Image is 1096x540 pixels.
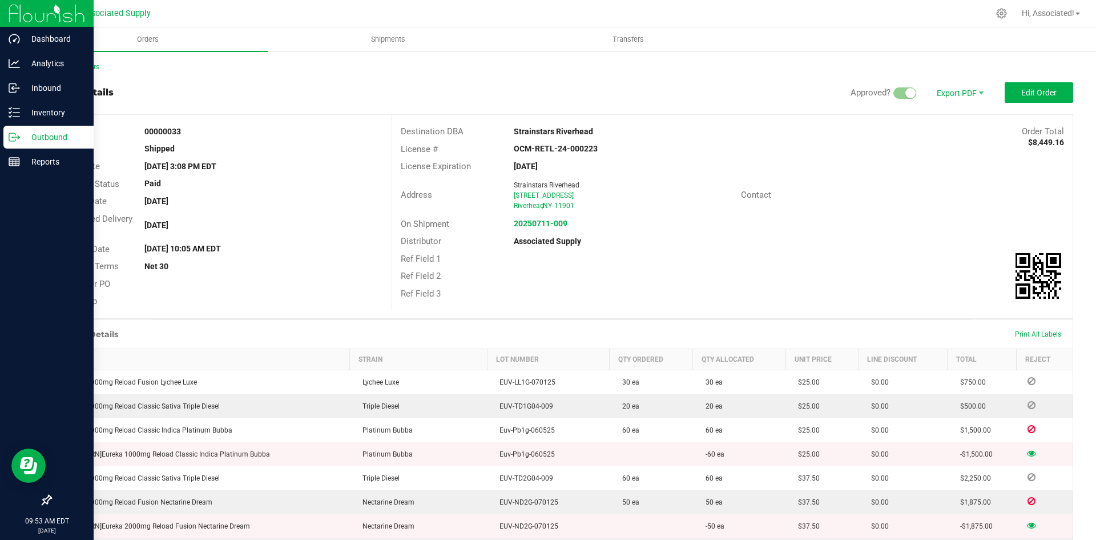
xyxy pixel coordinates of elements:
p: Outbound [20,130,88,144]
span: Requested Delivery Date [59,214,132,237]
th: Unit Price [785,349,858,370]
th: Qty Allocated [693,349,786,370]
span: Eureka 1000mg Reload Fusion Lychee Luxe [58,378,197,386]
strong: 00000033 [144,127,181,136]
th: Qty Ordered [610,349,693,370]
span: Ref Field 1 [401,254,441,264]
strong: [DATE] [144,197,168,206]
a: Orders [27,27,268,51]
span: , [542,202,543,210]
span: Destination DBA [401,126,464,137]
span: $25.00 [792,426,820,434]
span: $37.50 [792,474,820,482]
span: Eureka 1000mg Reload Classic Sativa Triple Diesel [58,402,220,410]
span: Strainstars Riverhead [514,181,579,189]
span: $0.00 [865,450,889,458]
inline-svg: Inbound [9,82,20,94]
span: $1,875.00 [954,498,991,506]
span: -50 ea [700,522,724,530]
span: Platinum Bubba [357,450,413,458]
span: Edit Order [1021,88,1057,97]
span: Contact [741,190,771,200]
span: Inventory Rejected [1023,498,1040,505]
span: $0.00 [865,378,889,386]
p: Analytics [20,57,88,70]
span: EUV-ND2G-070125 [494,498,558,506]
p: Inventory [20,106,88,119]
span: 20 ea [700,402,723,410]
p: [DATE] [5,526,88,535]
a: 20250711-009 [514,219,567,228]
span: EUV-TD1G04-009 [494,402,553,410]
span: Eureka 1000mg Reload Classic Indica Platinum Bubba [58,426,232,434]
span: 11901 [554,202,574,210]
span: Orders [122,34,174,45]
span: Order Total [1022,126,1064,137]
span: Reject Inventory [1023,402,1040,409]
strong: Associated Supply [514,237,581,246]
span: 20 ea [616,402,639,410]
strong: Shipped [144,144,175,153]
a: Shipments [268,27,508,51]
p: Dashboard [20,32,88,46]
strong: Paid [144,179,161,188]
span: Print All Labels [1015,330,1061,338]
th: Line Discount [859,349,948,370]
span: Ref Field 3 [401,289,441,299]
span: Approved? [851,87,890,98]
span: EUV-TD2G04-009 [494,474,553,482]
span: View Rejected Inventory [1023,522,1040,529]
span: Eureka 1000mg Reload Classic Indica Platinum Bubba [58,450,270,458]
inline-svg: Inventory [9,107,20,118]
th: Total [948,349,1016,370]
span: Triple Diesel [357,474,400,482]
li: Export PDF [925,82,993,103]
span: Eureka 2000mg Reload Fusion Nectarine Dream [58,498,212,506]
span: EUV-ND2G-070125 [494,522,558,530]
span: Associated Supply [82,9,151,18]
span: $0.00 [865,522,889,530]
th: Lot Number [487,349,610,370]
span: $25.00 [792,378,820,386]
inline-svg: Analytics [9,58,20,69]
p: Inbound [20,81,88,95]
inline-svg: Dashboard [9,33,20,45]
th: Reject [1016,349,1073,370]
span: Triple Diesel [357,402,400,410]
th: Strain [350,349,487,370]
span: Reject Inventory [1023,474,1040,481]
span: 60 ea [700,474,723,482]
strong: [DATE] 3:08 PM EDT [144,162,216,171]
span: $0.00 [865,426,889,434]
strong: [DATE] [144,221,168,230]
span: 60 ea [616,426,639,434]
inline-svg: Reports [9,156,20,167]
span: Nectarine Dream [357,522,414,530]
span: Riverhead [514,202,544,210]
strong: [DATE] [514,162,538,171]
span: License # [401,144,438,154]
a: Transfers [508,27,748,51]
span: On Shipment [401,219,449,229]
span: Nectarine Dream [357,498,414,506]
span: View Rejected Inventory [1023,450,1040,457]
img: Scan me! [1016,253,1061,299]
span: $0.00 [865,498,889,506]
span: -60 ea [700,450,724,458]
span: 60 ea [700,426,723,434]
span: $25.00 [792,402,820,410]
strong: OCM-RETL-24-000223 [514,144,598,153]
qrcode: 00000033 [1016,253,1061,299]
span: Shipments [356,34,421,45]
span: License Expiration [401,161,471,171]
p: Reports [20,155,88,169]
span: $750.00 [954,378,986,386]
span: EUV-LL1G-070125 [494,378,555,386]
span: $0.00 [865,474,889,482]
span: Address [401,190,432,200]
span: Reject Inventory [1023,378,1040,385]
strong: [DATE] 10:05 AM EDT [144,244,221,253]
span: $25.00 [792,450,820,458]
span: Euv-Pb1g-060525 [494,450,555,458]
span: Lychee Luxe [357,378,399,386]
